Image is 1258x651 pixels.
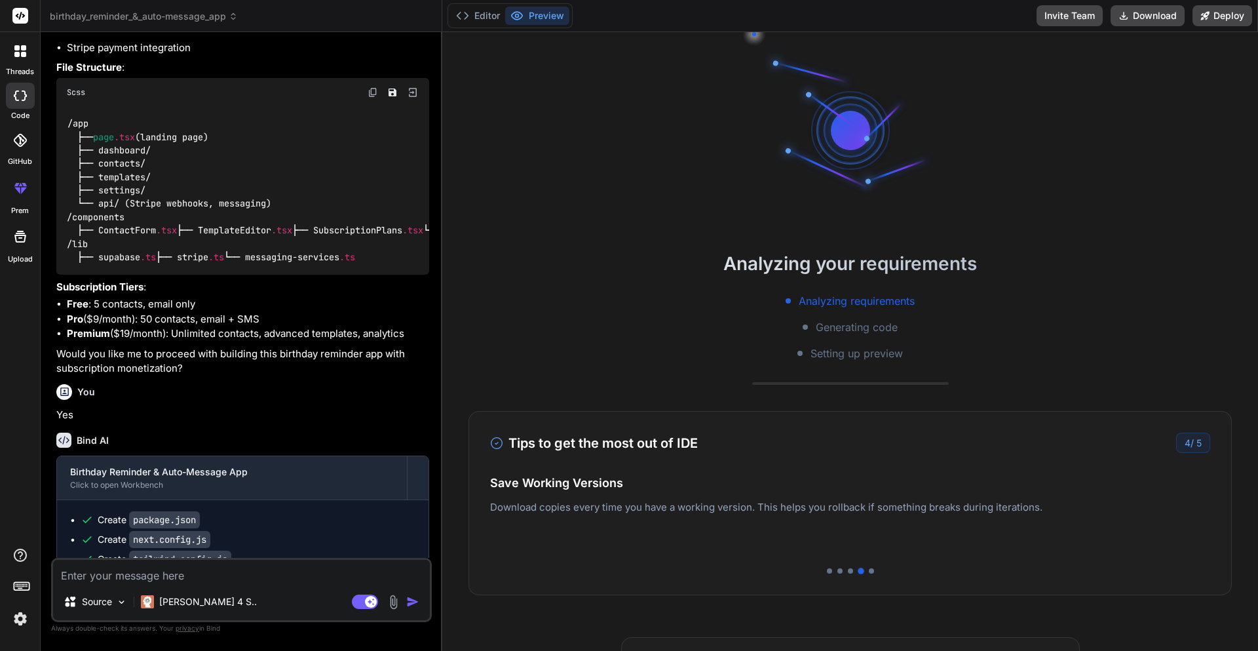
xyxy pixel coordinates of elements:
[67,327,110,340] strong: Premium
[208,251,224,263] span: .ts
[82,595,112,608] p: Source
[9,608,31,630] img: settings
[407,87,419,98] img: Open in Browser
[1185,437,1191,448] span: 4
[6,66,34,77] label: threads
[505,7,569,25] button: Preview
[57,456,407,500] button: Birthday Reminder & Auto-Message AppClick to open Workbench
[129,531,210,548] code: next.config.js
[140,251,156,263] span: .ts
[56,281,143,293] strong: Subscription Tiers
[442,250,1258,277] h2: Analyzing your requirements
[1111,5,1185,26] button: Download
[77,385,95,399] h6: You
[67,326,429,342] li: ($19/month): Unlimited contacts, advanced templates, analytics
[8,156,32,167] label: GitHub
[67,117,565,264] code: /app ├── (landing page) ├── dashboard/ ├── contacts/ ├── templates/ ├── settings/ └── api/ (Strip...
[67,87,85,98] span: Scss
[156,225,177,237] span: .tsx
[129,551,231,568] code: tailwind.config.js
[67,313,83,325] strong: Pro
[67,297,429,312] li: : 5 contacts, email only
[1176,433,1210,453] div: /
[339,251,355,263] span: .ts
[70,465,394,479] div: Birthday Reminder & Auto-Message App
[383,83,402,102] button: Save file
[98,553,231,566] div: Create
[271,225,292,237] span: .tsx
[77,434,109,447] h6: Bind AI
[490,433,698,453] h3: Tips to get the most out of IDE
[368,87,378,98] img: copy
[159,595,257,608] p: [PERSON_NAME] 4 S..
[56,60,429,75] p: :
[816,319,898,335] span: Generating code
[56,61,122,73] strong: File Structure
[56,347,429,376] p: Would you like me to proceed with building this birthday reminder app with subscription monetizat...
[11,205,29,216] label: prem
[1196,437,1202,448] span: 5
[129,511,200,528] code: package.json
[1037,5,1103,26] button: Invite Team
[67,312,429,327] li: ($9/month): 50 contacts, email + SMS
[56,280,429,295] p: :
[67,41,429,56] li: Stripe payment integration
[114,131,135,143] span: .tsx
[8,254,33,265] label: Upload
[386,595,401,610] img: attachment
[810,345,903,361] span: Setting up preview
[50,10,238,23] span: birthday_reminder_&_auto-message_app
[98,533,210,546] div: Create
[799,293,915,309] span: Analyzing requirements
[451,7,505,25] button: Editor
[11,110,29,121] label: code
[51,622,432,635] p: Always double-check its answers. Your in Bind
[176,624,199,632] span: privacy
[116,597,127,608] img: Pick Models
[98,513,200,526] div: Create
[406,595,419,608] img: icon
[93,131,114,143] span: page
[490,474,1210,492] h4: Save Working Versions
[402,225,423,237] span: .tsx
[56,408,429,423] p: Yes
[67,298,88,310] strong: Free
[141,595,154,608] img: Claude 4 Sonnet
[70,480,394,490] div: Click to open Workbench
[1192,5,1252,26] button: Deploy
